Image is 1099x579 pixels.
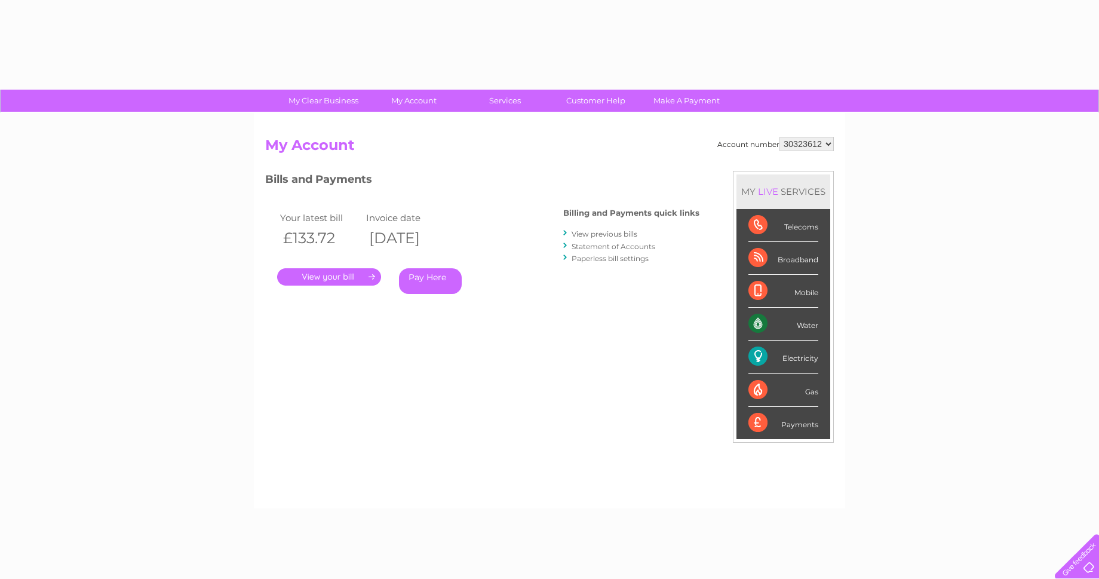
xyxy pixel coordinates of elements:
[277,226,363,250] th: £133.72
[748,341,818,373] div: Electricity
[547,90,645,112] a: Customer Help
[365,90,463,112] a: My Account
[399,268,462,294] a: Pay Here
[265,171,699,192] h3: Bills and Payments
[277,210,363,226] td: Your latest bill
[748,209,818,242] div: Telecoms
[363,226,449,250] th: [DATE]
[748,242,818,275] div: Broadband
[717,137,834,151] div: Account number
[274,90,373,112] a: My Clear Business
[456,90,554,112] a: Services
[736,174,830,209] div: MY SERVICES
[748,275,818,308] div: Mobile
[572,229,637,238] a: View previous bills
[637,90,736,112] a: Make A Payment
[363,210,449,226] td: Invoice date
[265,137,834,160] h2: My Account
[572,242,655,251] a: Statement of Accounts
[563,209,699,217] h4: Billing and Payments quick links
[748,374,818,407] div: Gas
[756,186,781,197] div: LIVE
[277,268,381,286] a: .
[748,308,818,341] div: Water
[748,407,818,439] div: Payments
[572,254,649,263] a: Paperless bill settings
